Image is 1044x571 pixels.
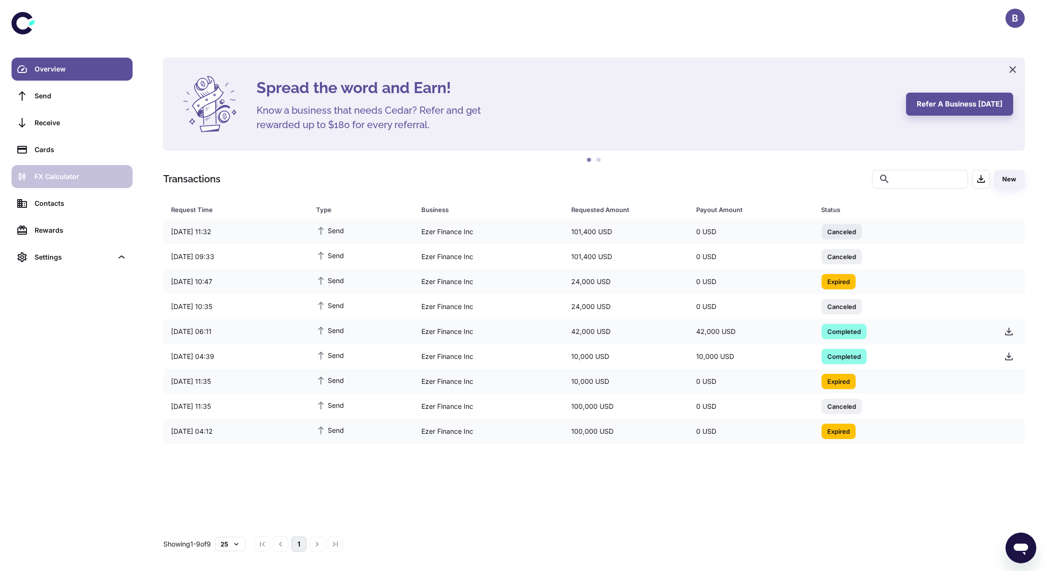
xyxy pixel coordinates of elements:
[994,170,1025,189] button: New
[414,273,564,291] div: Ezer Finance Inc
[564,322,688,341] div: 42,000 USD
[163,372,308,391] div: [DATE] 11:35
[163,397,308,416] div: [DATE] 11:35
[822,426,856,436] span: Expired
[688,322,813,341] div: 42,000 USD
[414,372,564,391] div: Ezer Finance Inc
[316,375,344,385] span: Send
[163,273,308,291] div: [DATE] 10:47
[688,397,813,416] div: 0 USD
[564,273,688,291] div: 24,000 USD
[12,111,133,134] a: Receive
[35,144,127,155] div: Cards
[316,325,344,335] span: Send
[564,372,688,391] div: 10,000 USD
[906,93,1013,116] button: Refer a business [DATE]
[35,225,127,236] div: Rewards
[564,223,688,241] div: 101,400 USD
[163,347,308,366] div: [DATE] 04:39
[414,248,564,266] div: Ezer Finance Inc
[571,203,685,216] span: Requested Amount
[215,537,246,551] button: 25
[35,91,127,101] div: Send
[414,223,564,241] div: Ezer Finance Inc
[257,76,895,99] h4: Spread the word and Earn!
[822,326,867,336] span: Completed
[35,171,127,182] div: FX Calculator
[163,172,221,186] h1: Transactions
[594,155,604,165] button: 2
[163,297,308,316] div: [DATE] 10:35
[253,536,344,552] nav: pagination navigation
[171,203,292,216] div: Request Time
[564,347,688,366] div: 10,000 USD
[696,203,797,216] div: Payout Amount
[316,425,344,435] span: Send
[414,397,564,416] div: Ezer Finance Inc
[414,347,564,366] div: Ezer Finance Inc
[688,273,813,291] div: 0 USD
[822,351,867,361] span: Completed
[564,248,688,266] div: 101,400 USD
[163,322,308,341] div: [DATE] 06:11
[822,251,862,261] span: Canceled
[822,203,972,216] div: Status
[585,155,594,165] button: 1
[12,165,133,188] a: FX Calculator
[12,219,133,242] a: Rewards
[822,401,862,411] span: Canceled
[163,539,211,549] p: Showing 1-9 of 9
[316,275,344,285] span: Send
[822,376,856,386] span: Expired
[688,223,813,241] div: 0 USD
[35,118,127,128] div: Receive
[564,397,688,416] div: 100,000 USD
[688,372,813,391] div: 0 USD
[688,248,813,266] div: 0 USD
[35,198,127,209] div: Contacts
[822,226,862,236] span: Canceled
[414,297,564,316] div: Ezer Finance Inc
[1006,9,1025,28] button: B
[564,297,688,316] div: 24,000 USD
[12,138,133,161] a: Cards
[35,64,127,74] div: Overview
[171,203,305,216] span: Request Time
[12,84,133,107] a: Send
[163,248,308,266] div: [DATE] 09:33
[414,322,564,341] div: Ezer Finance Inc
[822,203,985,216] span: Status
[688,347,813,366] div: 10,000 USD
[1006,533,1036,563] iframe: Button to launch messaging window
[291,536,307,552] button: page 1
[564,422,688,440] div: 100,000 USD
[12,58,133,81] a: Overview
[316,203,397,216] div: Type
[571,203,672,216] div: Requested Amount
[316,400,344,410] span: Send
[316,203,410,216] span: Type
[316,350,344,360] span: Send
[163,422,308,440] div: [DATE] 04:12
[414,422,564,440] div: Ezer Finance Inc
[12,192,133,215] a: Contacts
[163,223,308,241] div: [DATE] 11:32
[688,297,813,316] div: 0 USD
[257,103,497,132] h5: Know a business that needs Cedar? Refer and get rewarded up to $180 for every referral.
[316,225,344,236] span: Send
[822,301,862,311] span: Canceled
[12,246,133,269] div: Settings
[688,422,813,440] div: 0 USD
[316,300,344,310] span: Send
[822,276,856,286] span: Expired
[316,250,344,261] span: Send
[696,203,810,216] span: Payout Amount
[35,252,112,262] div: Settings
